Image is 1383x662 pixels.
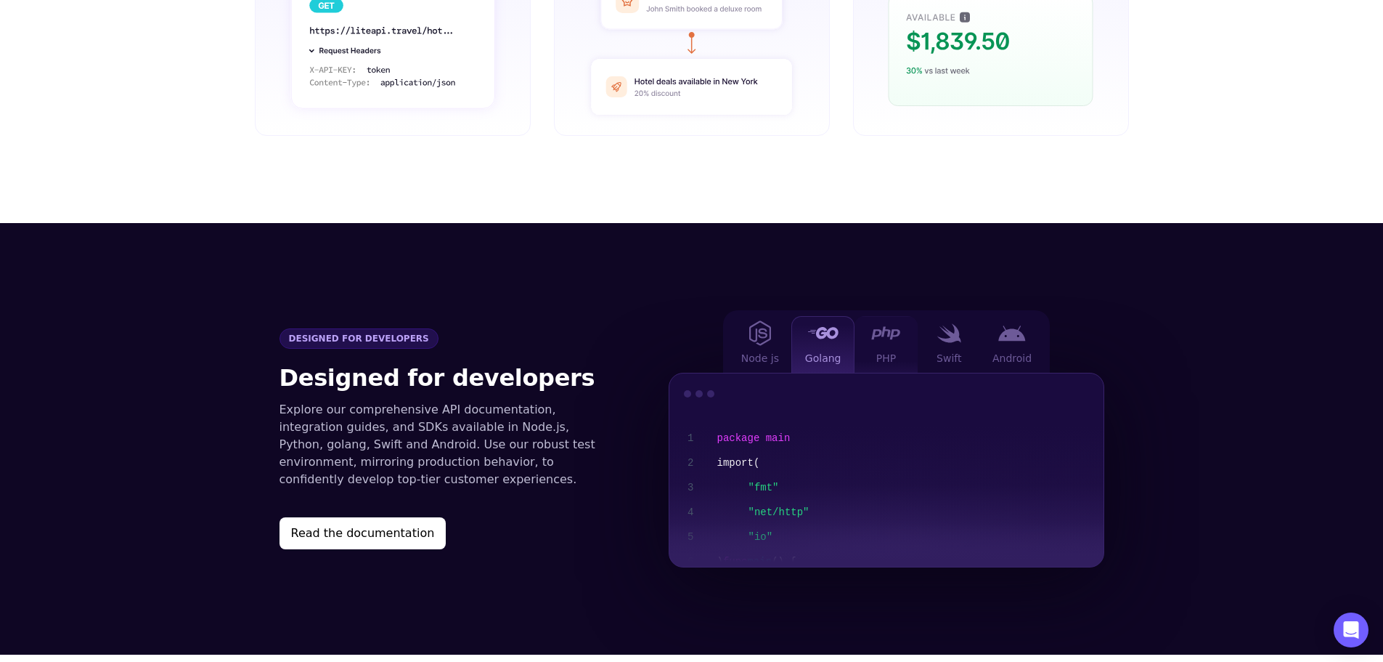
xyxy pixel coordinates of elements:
div: Open Intercom Messenger [1334,613,1368,647]
img: PHP [871,326,900,340]
span: Android [992,351,1032,366]
a: Read the documentation [280,517,611,549]
span: Swift [937,351,961,366]
span: Golang [805,351,841,366]
span: ( [754,457,759,469]
img: Android [998,326,1026,342]
span: () { [772,556,796,568]
img: Golang [807,327,839,339]
span: import [717,457,754,469]
span: main [748,556,772,568]
span: PHP [876,351,896,366]
button: Read the documentation [280,517,446,549]
img: Swift [937,323,961,343]
span: Designed for developers [280,328,438,349]
span: ) [717,556,723,568]
span: Node js [741,351,779,366]
span: func [723,556,748,568]
h2: Designed for developers [280,360,611,395]
span: package main [717,432,791,444]
span: "fmt" "net/http" "io" [748,475,1123,549]
p: Explore our comprehensive API documentation, integration guides, and SDKs available in Node.js, P... [280,401,611,488]
img: Node js [749,320,771,346]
